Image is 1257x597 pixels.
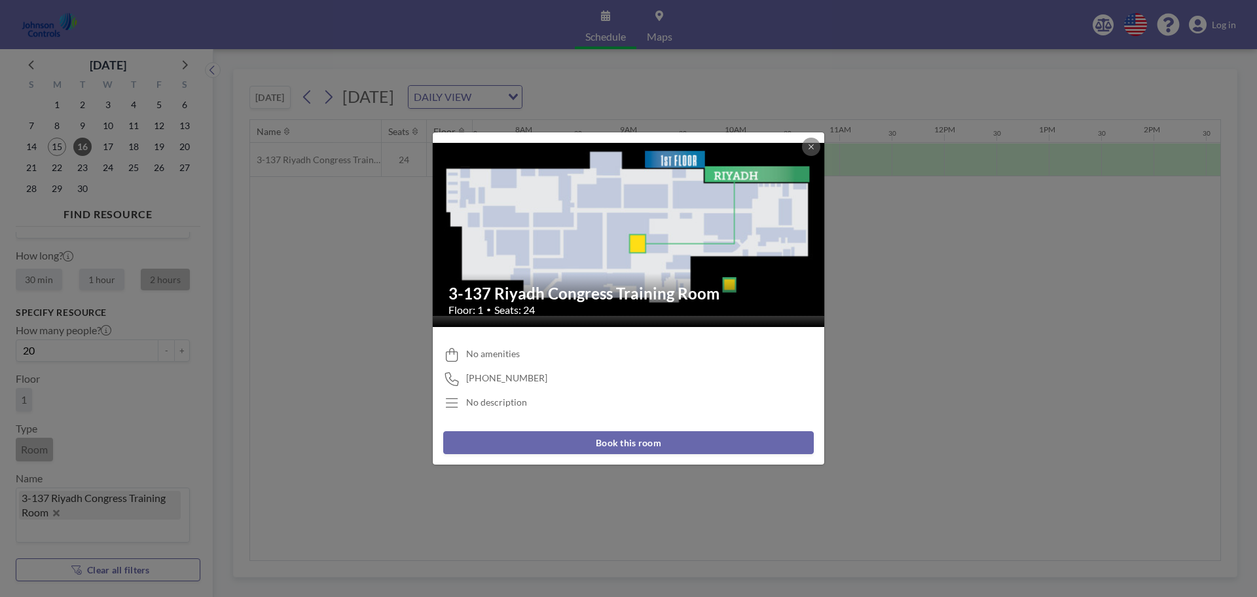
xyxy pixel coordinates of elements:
[443,431,814,454] button: Book this room
[448,284,810,303] h2: 3-137 Riyadh Congress Training Room
[486,305,491,315] span: •
[466,396,527,408] div: No description
[494,303,535,317] span: Seats: 24
[466,372,547,384] span: [PHONE_NUMBER]
[448,303,483,317] span: Floor: 1
[433,143,826,317] img: 537.jpg
[466,348,520,360] span: No amenities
